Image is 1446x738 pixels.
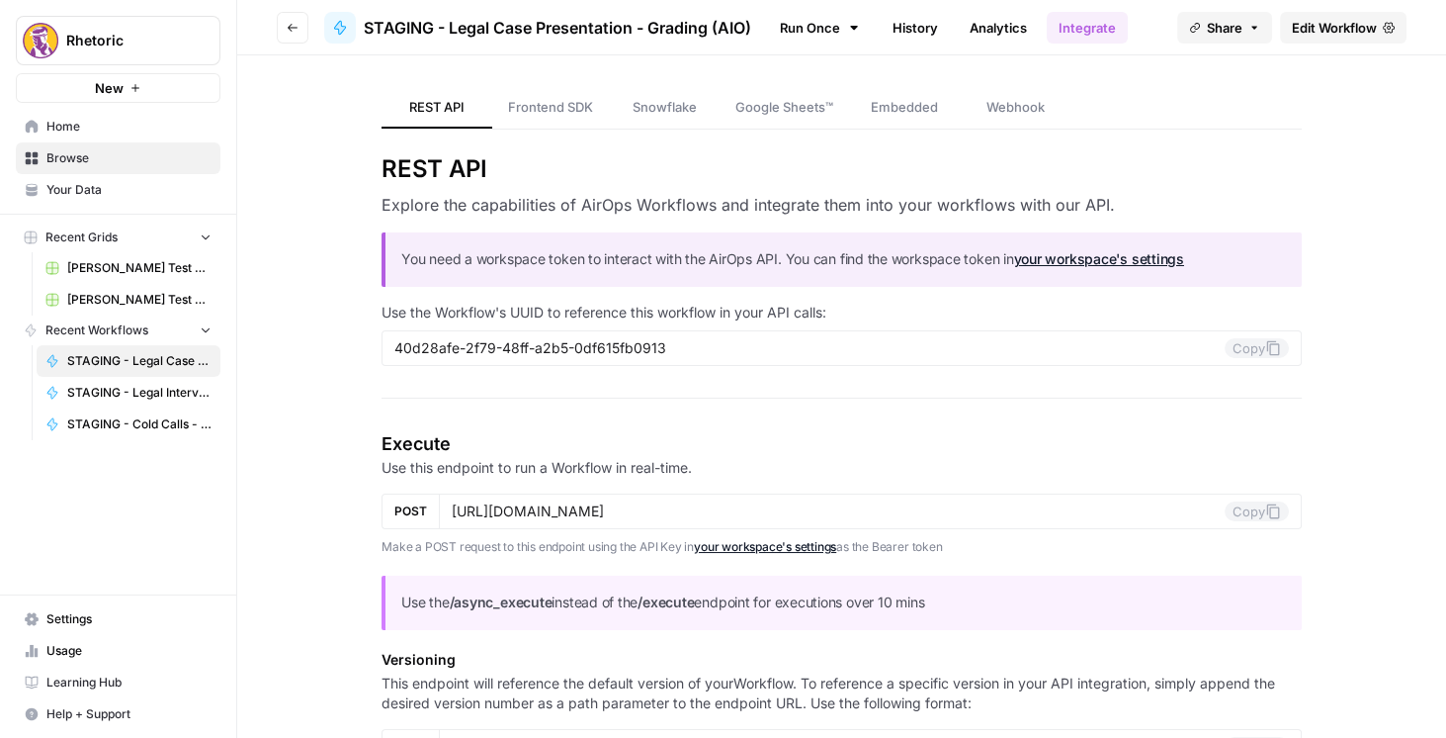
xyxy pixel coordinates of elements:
[67,415,212,433] span: STAGING - Cold Calls - Question Creator
[67,259,212,277] span: [PERSON_NAME] Test Workflow - Copilot Example Grid
[45,322,148,339] span: Recent Workflows
[16,667,220,698] a: Learning Hub
[382,650,1302,670] h5: Versioning
[67,352,212,370] span: STAGING - Legal Case Presentation - Grading (AIO)
[986,97,1045,117] span: Webhook
[960,87,1070,129] a: Webhook
[37,284,220,316] a: [PERSON_NAME] Test Workflow - SERP Overview Grid
[401,248,1286,271] p: You need a workspace token to interact with the AirOps API. You can find the workspace token in
[16,635,220,667] a: Usage
[638,594,694,610] strong: /execute
[633,97,697,117] span: Snowflake
[46,610,212,628] span: Settings
[694,539,836,554] a: your workspace's settings
[16,174,220,206] a: Your Data
[1292,18,1377,38] span: Edit Workflow
[871,97,938,117] span: Embedded
[1207,18,1242,38] span: Share
[1225,502,1289,521] button: Copy
[16,16,220,65] button: Workspace: Rhetoric
[16,223,220,252] button: Recent Grids
[46,705,212,723] span: Help + Support
[364,16,751,40] span: STAGING - Legal Case Presentation - Grading (AIO)
[37,377,220,409] a: STAGING - Legal Interview Prep - Document Verification
[720,87,849,129] a: Google Sheets™
[23,23,58,58] img: Rhetoric Logo
[382,458,1302,478] p: Use this endpoint to run a Workflow in real-time.
[492,87,609,129] a: Frontend SDK
[16,603,220,635] a: Settings
[66,31,186,50] span: Rhetoric
[382,537,1302,557] p: Make a POST request to this endpoint using the API Key in as the Bearer token
[767,11,873,45] a: Run Once
[1177,12,1272,44] button: Share
[324,12,751,44] a: STAGING - Legal Case Presentation - Grading (AIO)
[95,78,124,98] span: New
[382,193,1302,217] h3: Explore the capabilities of AirOps Workflows and integrate them into your workflows with our API.
[382,430,1302,458] h4: Execute
[37,252,220,284] a: [PERSON_NAME] Test Workflow - Copilot Example Grid
[1280,12,1406,44] a: Edit Workflow
[735,97,833,117] span: Google Sheets™
[409,97,465,117] span: REST API
[46,181,212,199] span: Your Data
[67,384,212,402] span: STAGING - Legal Interview Prep - Document Verification
[46,118,212,136] span: Home
[45,229,118,246] span: Recent Grids
[37,345,220,377] a: STAGING - Legal Case Presentation - Grading (AIO)
[609,87,720,129] a: Snowflake
[67,291,212,309] span: [PERSON_NAME] Test Workflow - SERP Overview Grid
[37,409,220,440] a: STAGING - Cold Calls - Question Creator
[401,592,1286,614] p: Use the instead of the endpoint for executions over 10 mins
[382,87,492,129] a: REST API
[849,87,960,129] a: Embedded
[382,153,1302,185] h2: REST API
[16,698,220,730] button: Help + Support
[1047,12,1128,44] a: Integrate
[382,674,1302,713] p: This endpoint will reference the default version of your Workflow . To reference a specific versi...
[16,142,220,174] a: Browse
[450,594,553,610] strong: /async_execute
[16,73,220,103] button: New
[394,503,427,520] span: POST
[958,12,1039,44] a: Analytics
[1225,338,1289,358] button: Copy
[508,97,593,117] span: Frontend SDK
[881,12,950,44] a: History
[46,642,212,660] span: Usage
[16,316,220,345] button: Recent Workflows
[382,303,1302,323] p: Use the Workflow's UUID to reference this workflow in your API calls:
[16,111,220,142] a: Home
[46,149,212,167] span: Browse
[1014,250,1184,267] a: your workspace's settings
[46,674,212,692] span: Learning Hub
